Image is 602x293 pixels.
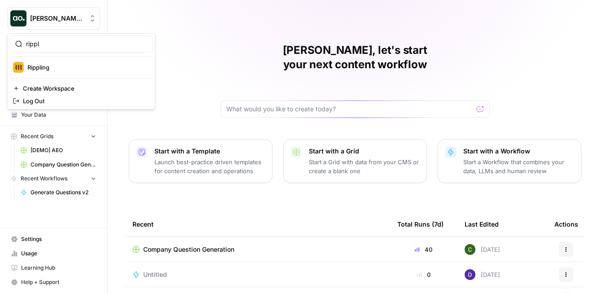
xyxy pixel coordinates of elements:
[554,212,578,236] div: Actions
[463,147,574,156] p: Start with a Workflow
[465,269,500,280] div: [DATE]
[465,244,500,255] div: [DATE]
[129,139,272,183] button: Start with a TemplateLaunch best-practice driven templates for content creation and operations
[132,245,383,254] a: Company Question Generation
[465,244,475,255] img: 14qrvic887bnlg6dzgoj39zarp80
[7,33,155,109] div: Workspace: Dillon Test
[26,39,147,48] input: Search Workspaces
[397,245,450,254] div: 40
[31,188,96,197] span: Generate Questions v2
[7,130,100,143] button: Recent Grids
[7,232,100,246] a: Settings
[154,157,265,175] p: Launch best-practice driven templates for content creation and operations
[465,269,475,280] img: 6clbhjv5t98vtpq4yyt91utag0vy
[31,161,96,169] span: Company Question Generation
[17,185,100,200] a: Generate Questions v2
[30,14,84,23] span: [PERSON_NAME] Test
[7,261,100,275] a: Learning Hub
[397,270,450,279] div: 0
[226,105,473,114] input: What would you like to create today?
[154,147,265,156] p: Start with a Template
[7,275,100,289] button: Help + Support
[7,108,100,122] a: Your Data
[7,7,100,30] button: Workspace: Dillon Test
[309,147,419,156] p: Start with a Grid
[21,264,96,272] span: Learning Hub
[23,84,146,93] span: Create Workspace
[23,96,146,105] span: Log Out
[7,246,100,261] a: Usage
[283,139,427,183] button: Start with a GridStart a Grid with data from your CMS or create a blank one
[21,278,96,286] span: Help + Support
[17,143,100,157] a: [DEMO] AEO
[463,157,574,175] p: Start a Workflow that combines your data, LLMs and human review
[9,95,153,107] a: Log Out
[7,172,100,185] button: Recent Workflows
[31,146,96,154] span: [DEMO] AEO
[309,157,419,175] p: Start a Grid with data from your CMS or create a blank one
[21,249,96,258] span: Usage
[21,235,96,243] span: Settings
[17,157,100,172] a: Company Question Generation
[397,212,444,236] div: Total Runs (7d)
[132,212,383,236] div: Recent
[13,62,24,73] img: Rippling Logo
[27,63,146,72] span: Rippling
[21,132,53,140] span: Recent Grids
[438,139,581,183] button: Start with a WorkflowStart a Workflow that combines your data, LLMs and human review
[143,245,234,254] span: Company Question Generation
[9,82,153,95] a: Create Workspace
[465,212,499,236] div: Last Edited
[143,270,167,279] span: Untitled
[220,43,490,72] h1: [PERSON_NAME], let's start your next content workflow
[10,10,26,26] img: Dillon Test Logo
[21,111,96,119] span: Your Data
[21,175,67,183] span: Recent Workflows
[132,270,383,279] a: Untitled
